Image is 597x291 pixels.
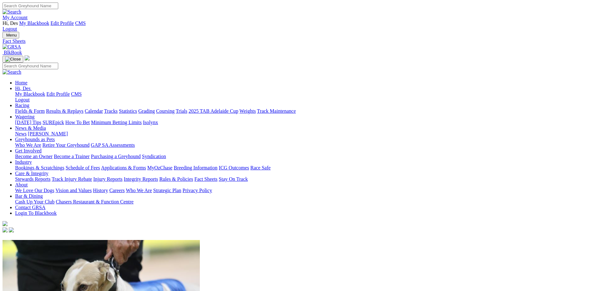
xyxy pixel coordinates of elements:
div: Wagering [15,120,594,125]
a: Wagering [15,114,35,119]
a: Tracks [104,108,118,114]
a: Who We Are [126,188,152,193]
a: Calendar [85,108,103,114]
a: MyOzChase [147,165,172,170]
a: Bar & Dining [15,193,43,199]
a: Logout [15,97,30,102]
a: Grading [138,108,155,114]
img: Close [5,57,21,62]
a: Syndication [142,154,166,159]
a: Hi, Des [15,86,32,91]
a: Industry [15,159,32,165]
a: Injury Reports [93,176,122,182]
a: Minimum Betting Limits [91,120,142,125]
a: Trials [176,108,187,114]
img: facebook.svg [3,227,8,232]
a: Fact Sheets [194,176,217,182]
span: BlkBook [4,50,22,55]
a: ICG Outcomes [219,165,249,170]
a: We Love Our Dogs [15,188,54,193]
a: Bookings & Scratchings [15,165,64,170]
a: Rules & Policies [159,176,193,182]
a: Integrity Reports [124,176,158,182]
a: About [15,182,28,187]
a: Schedule of Fees [65,165,100,170]
a: Race Safe [250,165,270,170]
a: Results & Replays [46,108,83,114]
div: Racing [15,108,594,114]
a: Careers [109,188,125,193]
div: Hi, Des [15,91,594,103]
a: News & Media [15,125,46,131]
a: Logout [3,26,17,31]
a: Cash Up Your Club [15,199,54,204]
a: Stay On Track [219,176,248,182]
a: Get Involved [15,148,42,153]
a: Breeding Information [174,165,217,170]
a: CMS [71,91,82,97]
span: Hi, Des [15,86,31,91]
a: My Account [3,15,28,20]
a: Become an Owner [15,154,53,159]
a: Statistics [119,108,137,114]
div: Greyhounds as Pets [15,142,594,148]
a: Contact GRSA [15,205,45,210]
a: Track Injury Rebate [52,176,92,182]
a: Racing [15,103,29,108]
input: Search [3,3,58,9]
a: Coursing [156,108,175,114]
a: Privacy Policy [183,188,212,193]
a: Strategic Plan [153,188,181,193]
a: Stewards Reports [15,176,50,182]
div: Care & Integrity [15,176,594,182]
a: Greyhounds as Pets [15,137,55,142]
a: Purchasing a Greyhound [91,154,141,159]
a: My Blackbook [15,91,45,97]
a: GAP SA Assessments [91,142,135,148]
img: GRSA [3,44,21,50]
a: Care & Integrity [15,171,48,176]
div: Get Involved [15,154,594,159]
img: logo-grsa-white.png [3,221,8,226]
div: Industry [15,165,594,171]
a: Become a Trainer [54,154,90,159]
a: My Blackbook [19,20,49,26]
a: Login To Blackbook [15,210,57,216]
a: Vision and Values [55,188,92,193]
a: History [93,188,108,193]
a: News [15,131,26,136]
img: Search [3,69,21,75]
a: How To Bet [65,120,90,125]
span: Menu [6,33,17,37]
a: Retire Your Greyhound [42,142,90,148]
div: News & Media [15,131,594,137]
div: About [15,188,594,193]
a: [DATE] Tips [15,120,41,125]
a: Edit Profile [50,20,74,26]
a: Edit Profile [47,91,70,97]
a: Fact Sheets [3,38,594,44]
a: BlkBook [3,50,22,55]
a: CMS [75,20,86,26]
a: [PERSON_NAME] [28,131,68,136]
button: Toggle navigation [3,56,23,63]
input: Search [3,63,58,69]
a: Home [15,80,27,85]
span: Hi, Des [3,20,18,26]
a: Chasers Restaurant & Function Centre [56,199,133,204]
a: Fields & Form [15,108,45,114]
button: Toggle navigation [3,32,19,38]
img: Search [3,9,21,15]
img: twitter.svg [9,227,14,232]
img: logo-grsa-white.png [25,55,30,60]
a: Applications & Forms [101,165,146,170]
div: My Account [3,20,594,32]
a: Weights [239,108,256,114]
a: 2025 TAB Adelaide Cup [189,108,238,114]
a: Track Maintenance [257,108,296,114]
a: SUREpick [42,120,64,125]
div: Bar & Dining [15,199,594,205]
a: Isolynx [143,120,158,125]
a: Who We Are [15,142,41,148]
